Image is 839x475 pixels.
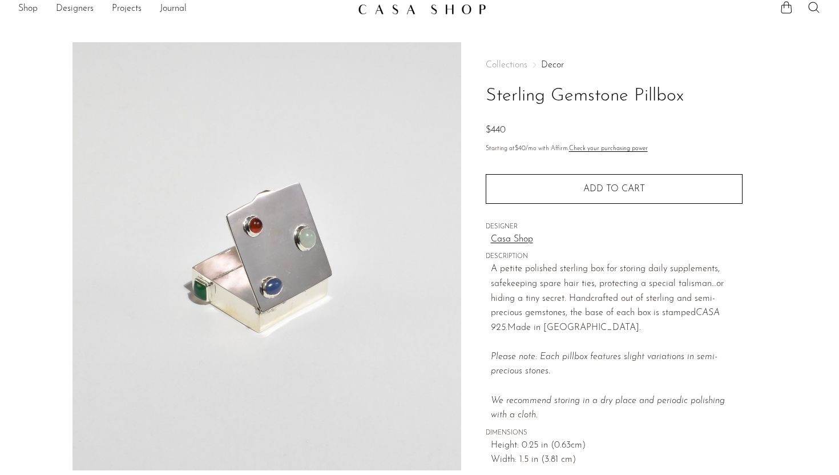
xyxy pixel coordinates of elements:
[491,453,743,468] span: Width: 1.5 in (3.81 cm)
[486,222,743,232] span: DESIGNER
[583,184,645,194] span: Add to cart
[112,2,142,17] a: Projects
[160,2,187,17] a: Journal
[491,308,720,332] em: CASA 925.
[486,252,743,262] span: DESCRIPTION
[486,126,506,135] span: $440
[486,174,743,204] button: Add to cart
[569,146,648,152] a: Check your purchasing power - Learn more about Affirm Financing (opens in modal)
[491,262,743,423] p: A petite polished sterling box for storing daily supplements, safekeeping spare hair ties, protec...
[515,146,526,152] span: $40
[56,2,94,17] a: Designers
[486,61,527,70] span: Collections
[486,82,743,111] h1: Sterling Gemstone Pillbox
[491,396,725,420] i: We recommend storing in a dry place and periodic polishing with a cloth.
[541,61,564,70] a: Decor
[486,61,743,70] nav: Breadcrumbs
[18,2,38,17] a: Shop
[486,428,743,438] span: DIMENSIONS
[72,42,461,470] img: Sterling Gemstone Pillbox
[491,438,743,453] span: Height: 0.25 in (0.63cm)
[486,144,743,154] p: Starting at /mo with Affirm.
[491,352,725,420] em: Please note: Each pillbox features slight variations in semi-precious stones.
[491,232,743,247] a: Casa Shop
